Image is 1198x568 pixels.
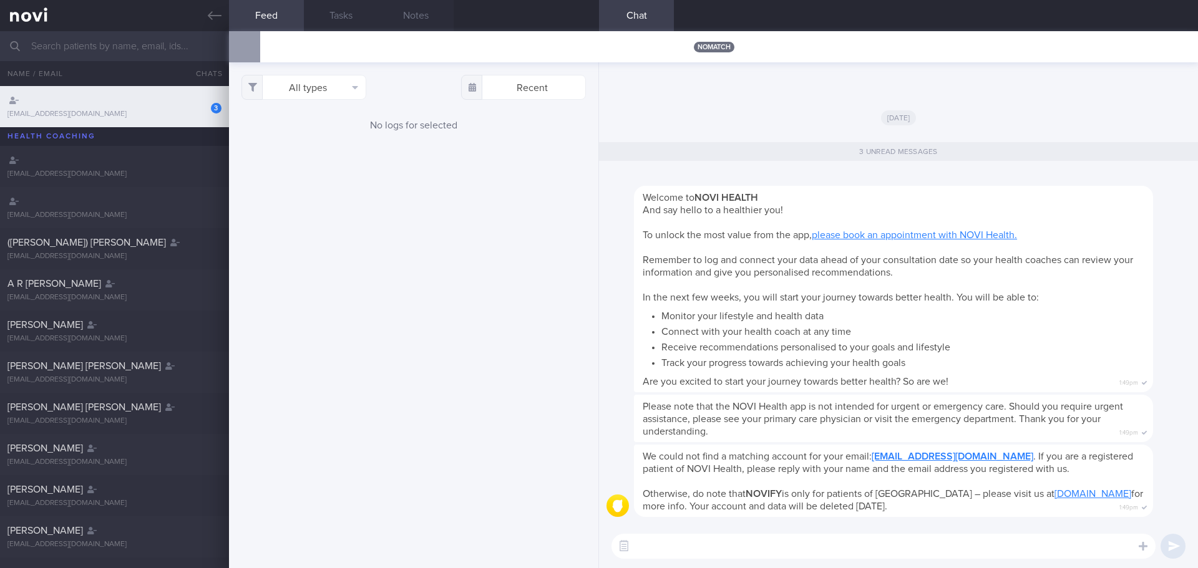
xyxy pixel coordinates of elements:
li: Connect with your health coach at any time [661,322,1144,338]
span: Welcome to [643,193,758,203]
div: [EMAIL_ADDRESS][DOMAIN_NAME] [7,170,222,179]
strong: NOVIFY [746,489,782,499]
span: 1:49pm [1119,375,1138,387]
div: [EMAIL_ADDRESS][DOMAIN_NAME] [7,293,222,302]
button: All types [241,75,366,100]
span: [PERSON_NAME] [PERSON_NAME] [7,361,161,371]
span: To unlock the most value from the app, [643,230,1017,240]
div: [EMAIL_ADDRESS][DOMAIN_NAME] [7,252,222,261]
span: [PERSON_NAME] [7,484,83,494]
div: [EMAIL_ADDRESS][DOMAIN_NAME] [7,416,222,426]
span: Please note that the NOVI Health app is not intended for urgent or emergency care. Should you req... [643,402,1123,436]
span: nomatch [694,42,734,52]
div: [EMAIL_ADDRESS][DOMAIN_NAME] [7,458,222,467]
strong: NOVI HEALTH [694,193,758,203]
span: [PERSON_NAME] [7,526,83,536]
a: [DOMAIN_NAME] [1054,489,1131,499]
span: ([PERSON_NAME]) [PERSON_NAME] [7,238,166,248]
div: No logs for selected [241,118,586,132]
span: Remember to log and connect your data ahead of your consultation date so your health coaches can ... [643,255,1133,277]
div: [EMAIL_ADDRESS][DOMAIN_NAME] [7,110,222,119]
div: 3 [211,103,222,113]
span: A R [PERSON_NAME] [7,279,101,289]
span: [DATE] [881,110,917,125]
div: [EMAIL_ADDRESS][DOMAIN_NAME] [7,499,222,508]
div: [EMAIL_ADDRESS][DOMAIN_NAME] [7,211,222,220]
div: [EMAIL_ADDRESS][DOMAIN_NAME] [7,375,222,385]
span: [PERSON_NAME] [PERSON_NAME] [7,402,161,412]
div: [EMAIL_ADDRESS][DOMAIN_NAME] [7,540,222,549]
span: 1:49pm [1119,425,1138,437]
li: Receive recommendations personalised to your goals and lifestyle [661,338,1144,354]
span: And say hello to a healthier you! [643,205,783,215]
button: Chats [179,61,229,86]
li: Track your progress towards achieving your health goals [661,354,1144,369]
span: [PERSON_NAME] [7,320,83,330]
span: [PERSON_NAME] [7,443,83,453]
span: In the next few weeks, you will start your journey towards better health. You will be able to: [643,292,1039,302]
a: [EMAIL_ADDRESS][DOMAIN_NAME] [872,451,1033,461]
div: [EMAIL_ADDRESS][DOMAIN_NAME] [7,334,222,344]
li: Monitor your lifestyle and health data [661,307,1144,322]
a: please book an appointment with NOVI Health. [812,230,1017,240]
span: Are you excited to start your journey towards better health? So are we! [643,377,948,387]
span: Otherwise, do note that is only for patients of [GEOGRAPHIC_DATA] – please visit us at for more i... [643,489,1143,511]
span: We could not find a matching account for your email: . If you are a registered patient of NOVI He... [643,451,1133,474]
span: 1:49pm [1119,500,1138,512]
